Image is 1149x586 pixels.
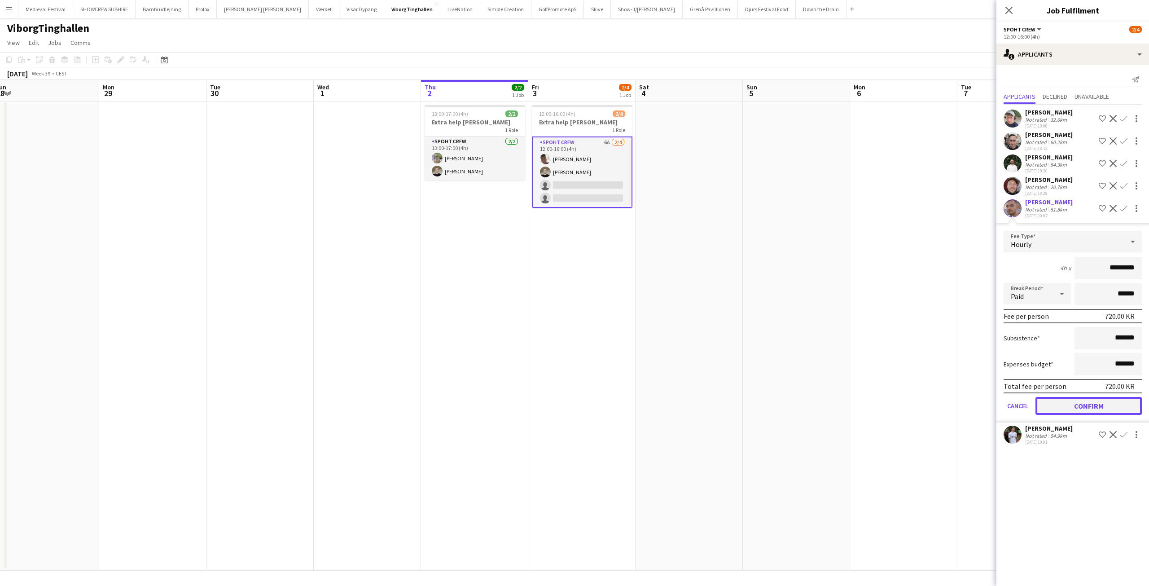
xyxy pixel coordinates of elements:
[136,0,189,18] button: Bambi udlejning
[317,83,329,91] span: Wed
[619,84,632,91] span: 2/4
[1004,334,1040,342] label: Subsistence
[1025,131,1073,139] div: [PERSON_NAME]
[512,84,524,91] span: 2/2
[384,0,440,18] button: ViborgTinghallen
[1043,93,1067,100] span: Declined
[584,0,611,18] button: Skive
[209,88,220,98] span: 30
[339,0,384,18] button: Visar Dypang
[425,83,436,91] span: Thu
[29,39,39,47] span: Edit
[48,39,61,47] span: Jobs
[512,92,524,98] div: 1 Job
[7,39,20,47] span: View
[1025,439,1073,445] div: [DATE] 10:01
[189,0,217,18] button: Profox
[746,83,757,91] span: Sun
[30,70,52,77] span: Week 39
[639,83,649,91] span: Sat
[1048,184,1069,190] div: 20.7km
[217,0,309,18] button: [PERSON_NAME] [PERSON_NAME]
[423,88,436,98] span: 2
[7,69,28,78] div: [DATE]
[1004,26,1043,33] button: Spoht Crew
[1025,145,1073,151] div: [DATE] 18:12
[56,70,67,77] div: CEST
[1004,93,1035,100] span: Applicants
[611,0,683,18] button: Show-if/[PERSON_NAME]
[1011,292,1024,301] span: Paid
[18,0,73,18] button: Medieval Festival
[996,44,1149,65] div: Applicants
[480,0,531,18] button: Simple Creation
[440,0,480,18] button: LiveNation
[1025,424,1073,432] div: [PERSON_NAME]
[532,83,539,91] span: Fri
[1105,382,1135,391] div: 720.00 KR
[619,92,631,98] div: 1 Job
[796,0,846,18] button: Down the Drain
[1025,168,1073,174] div: [DATE] 18:20
[73,0,136,18] button: SHOWCREW SUBHIRE
[316,88,329,98] span: 1
[1048,139,1069,145] div: 60.2km
[1025,184,1048,190] div: Not rated
[4,37,23,48] a: View
[683,0,738,18] button: Grenå Pavillionen
[1074,93,1109,100] span: Unavailable
[1004,312,1049,321] div: Fee per person
[1060,264,1071,272] div: 4h x
[1025,153,1073,161] div: [PERSON_NAME]
[425,105,525,180] app-job-card: 13:00-17:00 (4h)2/2Extra help [PERSON_NAME]1 RoleSpoht Crew2/213:00-17:00 (4h)[PERSON_NAME][PERSO...
[960,88,971,98] span: 7
[1048,116,1069,123] div: 32.6km
[309,0,339,18] button: Værket
[612,127,625,133] span: 1 Role
[1025,139,1048,145] div: Not rated
[1025,116,1048,123] div: Not rated
[432,110,468,117] span: 13:00-17:00 (4h)
[44,37,65,48] a: Jobs
[1004,360,1053,368] label: Expenses budget
[1025,432,1048,439] div: Not rated
[1035,397,1142,415] button: Confirm
[638,88,649,98] span: 4
[425,137,525,180] app-card-role: Spoht Crew2/213:00-17:00 (4h)[PERSON_NAME][PERSON_NAME]
[25,37,43,48] a: Edit
[1048,161,1069,168] div: 54.3km
[1004,26,1035,33] span: Spoht Crew
[532,105,632,208] app-job-card: 12:00-16:00 (4h)2/4Extra help [PERSON_NAME]1 RoleSpoht Crew6A2/412:00-16:00 (4h)[PERSON_NAME][PER...
[1105,312,1135,321] div: 720.00 KR
[738,0,796,18] button: Djurs Festival Food
[1004,382,1066,391] div: Total fee per person
[531,88,539,98] span: 3
[1004,33,1142,40] div: 12:00-16:00 (4h)
[7,22,89,35] h1: ViborgTinghallen
[1025,108,1073,116] div: [PERSON_NAME]
[539,110,575,117] span: 12:00-16:00 (4h)
[1025,123,1073,129] div: [DATE] 18:08
[745,88,757,98] span: 5
[101,88,114,98] span: 29
[103,83,114,91] span: Mon
[67,37,94,48] a: Comms
[613,110,625,117] span: 2/4
[1025,176,1073,184] div: [PERSON_NAME]
[1048,206,1069,213] div: 51.8km
[961,83,971,91] span: Tue
[70,39,91,47] span: Comms
[852,88,865,98] span: 6
[1129,26,1142,33] span: 2/4
[531,0,584,18] button: GolfPromote ApS
[996,4,1149,16] h3: Job Fulfilment
[1004,397,1032,415] button: Cancel
[532,137,632,208] app-card-role: Spoht Crew6A2/412:00-16:00 (4h)[PERSON_NAME][PERSON_NAME]
[1011,240,1031,249] span: Hourly
[1025,213,1073,219] div: [DATE] 00:07
[854,83,865,91] span: Mon
[425,118,525,126] h3: Extra help [PERSON_NAME]
[532,118,632,126] h3: Extra help [PERSON_NAME]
